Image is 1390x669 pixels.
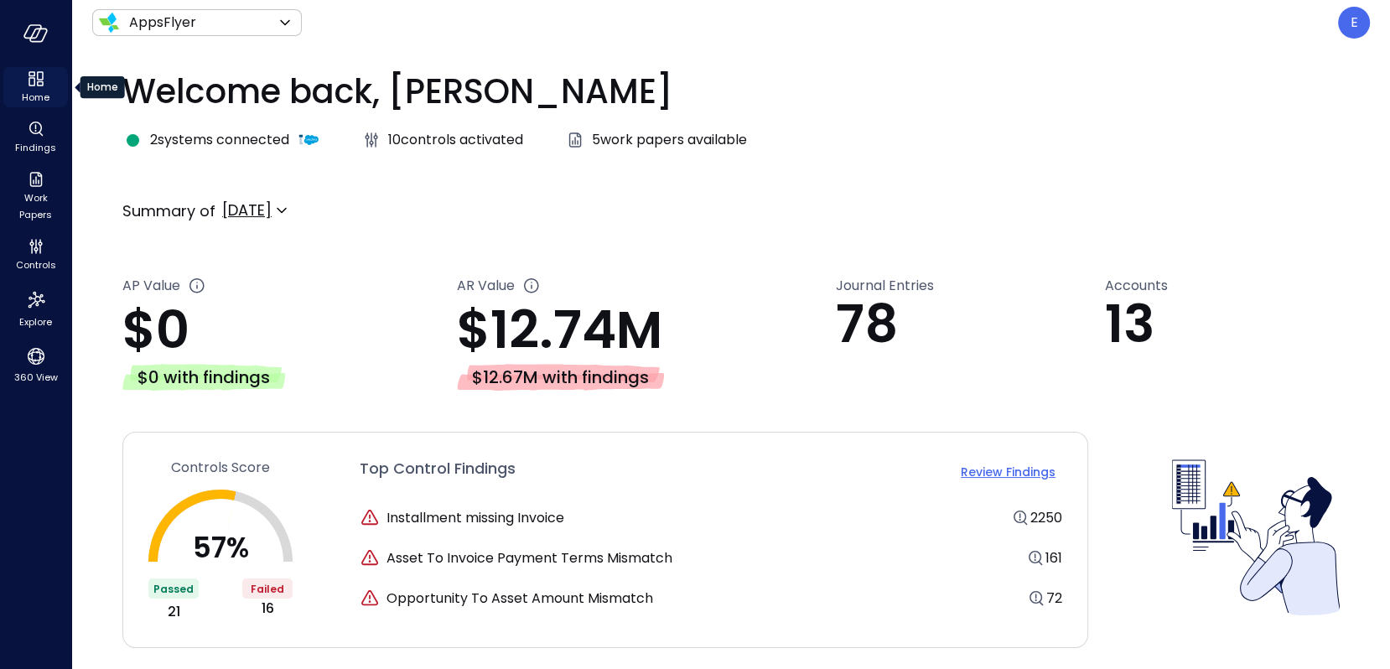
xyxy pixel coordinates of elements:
span: 72 [1046,589,1062,608]
div: $0 with findings [122,364,285,391]
a: 72 [1046,589,1062,609]
img: integration-logo [296,132,313,148]
a: $0 with findings [122,360,457,391]
span: 2 systems connected [150,130,289,150]
span: 21 [168,602,180,622]
div: Controls [3,235,68,275]
span: Opportunity To Asset Amount Mismatch [386,589,653,609]
span: 10 controls activated [388,130,523,150]
div: Home [3,67,68,107]
span: Home [22,89,49,106]
a: 5work papers available [565,130,747,150]
img: Icon [99,13,119,33]
span: $0 [122,293,189,366]
span: Controls [16,257,56,273]
span: Top Control Findings [360,458,516,486]
span: 16 [262,599,274,619]
span: AP Value [122,276,180,302]
a: $12.67M with findings [457,360,836,391]
span: Accounts [1105,276,1168,296]
div: 360 View [3,342,68,387]
div: Findings [3,117,68,158]
a: 161 [1045,548,1062,568]
p: 13 [1105,296,1340,353]
div: $12.67M with findings [457,364,664,391]
p: E [1351,13,1358,33]
span: 5 work papers available [592,130,747,150]
span: Journal Entries [836,276,934,296]
div: Eleanor Yehudai [1338,7,1370,39]
span: Explore [19,314,52,330]
span: 78 [836,288,898,360]
div: Explore [3,285,68,332]
span: Passed [153,582,194,596]
p: Welcome back, [PERSON_NAME] [122,66,1340,117]
img: Controls [1172,454,1340,621]
span: Findings [15,139,56,156]
span: Work Papers [10,189,61,223]
p: Review Findings [961,464,1055,481]
div: Home [80,76,125,98]
span: 2250 [1030,508,1062,527]
p: AppsFlyer [129,13,196,33]
span: AR Value [457,276,515,302]
span: $12.74M [457,293,662,366]
p: Summary of [122,200,215,222]
button: Review Findings [954,458,1062,486]
a: Controls Score [148,458,293,478]
div: Work Papers [3,168,68,225]
span: Failed [251,582,284,596]
div: [DATE] [222,196,272,225]
p: 57 % [193,533,249,562]
span: Installment missing Invoice [386,508,564,528]
img: integration-logo [303,132,319,148]
a: 2250 [1030,508,1062,528]
a: 10controls activated [361,130,523,150]
span: Asset To Invoice Payment Terms Mismatch [386,548,672,568]
span: 360 View [14,369,58,386]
